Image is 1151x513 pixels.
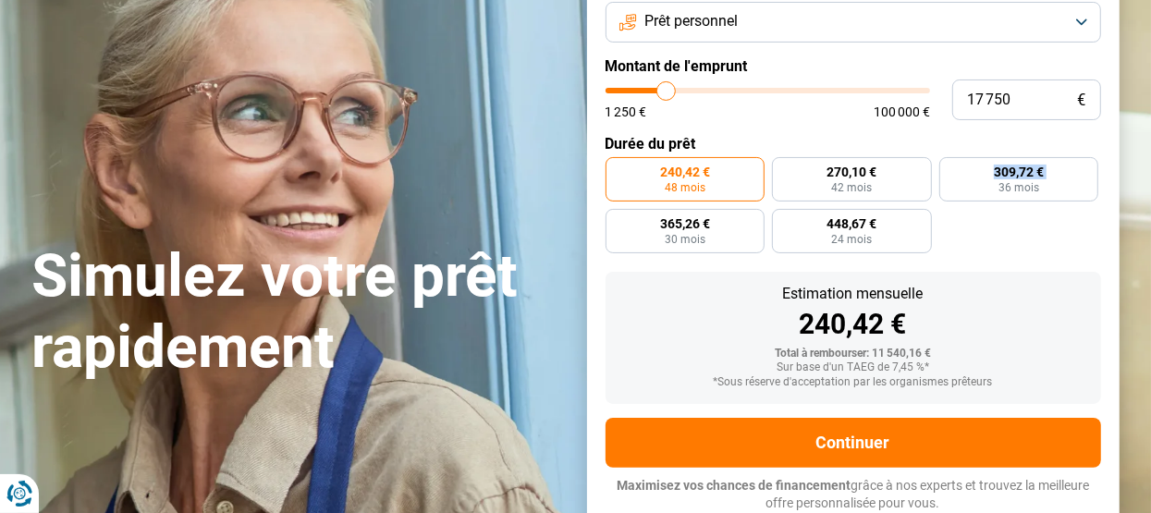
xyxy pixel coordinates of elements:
div: Total à rembourser: 11 540,16 € [620,348,1086,360]
label: Montant de l'emprunt [606,57,1101,75]
label: Durée du prêt [606,135,1101,153]
div: Estimation mensuelle [620,287,1086,301]
span: Prêt personnel [644,11,738,31]
span: 365,26 € [660,217,710,230]
span: 1 250 € [606,105,647,118]
h1: Simulez votre prêt rapidement [32,241,565,384]
div: 240,42 € [620,311,1086,338]
span: 448,67 € [827,217,876,230]
span: 30 mois [665,234,705,245]
span: 24 mois [831,234,872,245]
span: 100 000 € [874,105,930,118]
span: € [1078,92,1086,108]
span: 42 mois [831,182,872,193]
p: grâce à nos experts et trouvez la meilleure offre personnalisée pour vous. [606,477,1101,513]
span: 48 mois [665,182,705,193]
div: *Sous réserve d'acceptation par les organismes prêteurs [620,376,1086,389]
span: 240,42 € [660,165,710,178]
span: 270,10 € [827,165,876,178]
button: Prêt personnel [606,2,1101,43]
span: Maximisez vos chances de financement [617,478,851,493]
span: 36 mois [998,182,1039,193]
span: 309,72 € [994,165,1044,178]
div: Sur base d'un TAEG de 7,45 %* [620,361,1086,374]
button: Continuer [606,418,1101,468]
